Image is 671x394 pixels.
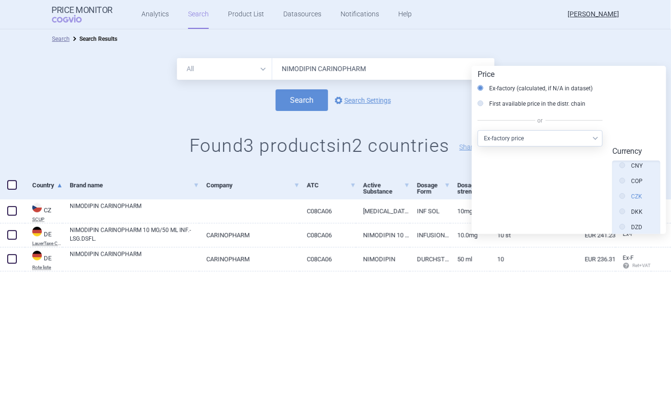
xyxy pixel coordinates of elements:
[206,173,300,197] a: Company
[70,202,199,219] a: NIMODIPIN CARINOPHARM
[410,247,450,271] a: DURCHSTECHFL.
[356,223,410,247] a: NIMODIPIN 10 MG
[52,5,113,15] strong: Price Monitor
[32,265,63,270] abbr: Rote liste — Rote liste database by the Federal Association of the Pharmaceutical Industry, Germany.
[52,36,70,42] a: Search
[417,173,450,203] a: Dosage Form
[616,227,651,242] a: Ex-F
[410,199,450,223] a: INF SOL
[70,34,117,44] li: Search Results
[450,199,491,223] a: 10MG/50ML
[32,227,42,236] img: Germany
[25,250,63,270] a: DEDERote liste
[363,173,410,203] a: Active Substance
[52,15,95,23] span: COGVIO
[300,223,356,247] a: C08CA06
[524,223,616,247] a: EUR 241.23
[478,99,585,109] label: First available price in the distr. chain
[450,223,491,247] a: 10.0mg
[70,226,199,243] a: NIMODIPIN CARINOPHARM 10 MG/50 ML INF.-LSG.DSFL.
[457,173,491,203] a: Dosage strength
[52,5,113,24] a: Price MonitorCOGVIO
[32,241,63,246] abbr: LauerTaxe CGM — Complex database for German drug information provided by commercial provider CGM ...
[70,250,199,267] a: NIMODIPIN CARINOPHARM
[620,176,643,186] label: COP
[276,89,328,111] button: Search
[623,255,634,261] span: Ex-factory price
[524,247,616,271] a: EUR 236.31
[300,199,356,223] a: C08CA06
[459,144,477,150] button: Share
[450,247,491,271] a: 50 ml
[79,36,117,42] strong: Search Results
[32,203,42,212] img: Czech Republic
[620,161,643,171] label: CNY
[52,34,70,44] li: Search
[535,116,545,125] span: or
[25,202,63,222] a: CZCZSCUP
[300,247,356,271] a: C08CA06
[32,173,63,197] a: Country
[199,247,300,271] a: CARINOPHARM
[356,199,410,223] a: [MEDICAL_DATA]
[32,217,63,222] abbr: SCUP — List of medicinal products and foods for special medical purposes used in institutional ca...
[620,192,642,201] label: CZK
[307,173,356,197] a: ATC
[616,251,651,273] a: Ex-F Ret+VAT calc
[199,223,300,247] a: CARINOPHARM
[490,223,524,247] a: 10 St
[478,70,494,79] strong: Price
[623,231,634,237] span: Ex-factory price
[620,207,643,217] label: DKK
[620,222,642,232] label: DZD
[478,84,593,93] label: Ex-factory (calculated, if N/A in dataset)
[25,226,63,246] a: DEDELauerTaxe CGM
[623,263,660,268] span: Ret+VAT calc
[32,251,42,260] img: Germany
[410,223,450,247] a: INFUSIONSFLASCHEN
[70,173,199,197] a: Brand name
[490,247,524,271] a: 10
[612,147,642,156] strong: Currency
[356,247,410,271] a: NIMODIPIN
[333,95,391,106] a: Search Settings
